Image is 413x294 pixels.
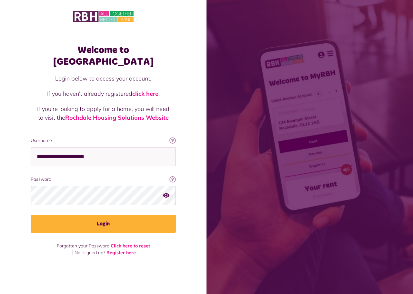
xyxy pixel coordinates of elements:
[37,89,169,98] p: If you haven't already registered .
[106,250,136,256] a: Register here
[111,243,150,249] a: Click here to reset
[132,90,158,97] a: click here
[31,44,176,68] h1: Welcome to [GEOGRAPHIC_DATA]
[31,215,176,233] button: Login
[37,104,169,122] p: If you're looking to apply for a home, you will need to visit the
[73,10,134,23] img: MyRBH
[37,74,169,83] p: Login below to access your account.
[31,176,176,183] label: Password
[57,243,109,249] span: Forgotten your Password
[31,137,176,144] label: Username
[65,114,169,121] a: Rochdale Housing Solutions Website
[75,250,105,256] span: Not signed up?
